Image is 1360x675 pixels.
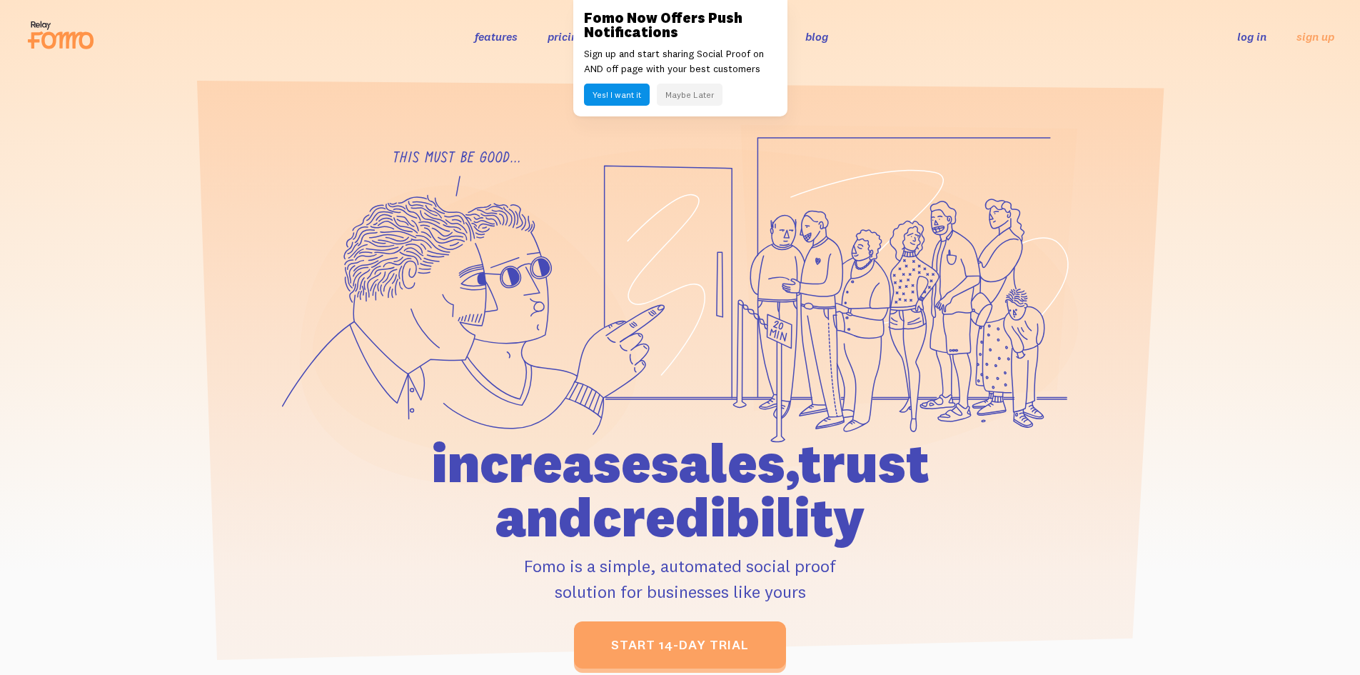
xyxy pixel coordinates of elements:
a: start 14-day trial [574,621,786,669]
h3: Fomo Now Offers Push Notifications [584,11,777,39]
h1: increase sales, trust and credibility [350,436,1011,544]
p: Sign up and start sharing Social Proof on AND off page with your best customers [584,46,777,76]
p: Fomo is a simple, automated social proof solution for businesses like yours [350,553,1011,604]
button: Yes! I want it [584,84,650,106]
a: log in [1237,29,1266,44]
a: blog [805,29,828,44]
a: sign up [1296,29,1334,44]
a: features [475,29,518,44]
button: Maybe Later [657,84,722,106]
a: pricing [548,29,584,44]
